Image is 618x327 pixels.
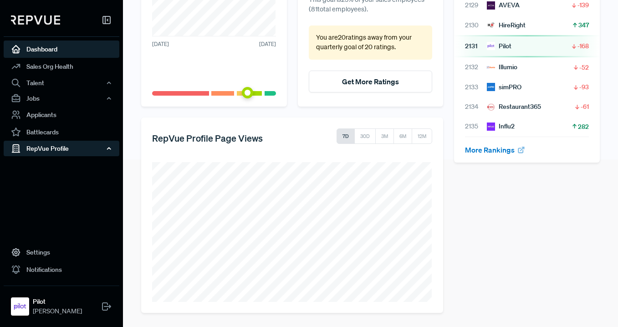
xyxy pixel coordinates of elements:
div: Illumio [487,62,517,72]
span: -93 [579,82,589,92]
img: Pilot [487,42,495,50]
img: Illumio [487,63,495,72]
button: Get More Ratings [309,71,433,92]
img: HireRight [487,21,495,29]
span: 2133 [465,82,487,92]
button: Talent [4,75,119,91]
button: 7D [337,128,355,144]
span: 2134 [465,102,487,112]
div: Influ2 [487,122,515,131]
span: [DATE] [259,40,276,48]
img: simPRO [487,83,495,91]
strong: Pilot [33,297,82,307]
img: RepVue [11,15,60,25]
a: More Rankings [465,145,525,154]
button: Jobs [4,91,119,106]
div: simPRO [487,82,521,92]
span: 2130 [465,20,487,30]
a: PilotPilot[PERSON_NAME] [4,286,119,320]
p: You are 20 ratings away from your quarterly goal of 20 ratings . [316,33,425,52]
span: -61 [581,102,589,111]
span: -139 [577,0,589,10]
span: [PERSON_NAME] [33,307,82,316]
img: Restaurant365 [487,103,495,111]
a: Applicants [4,106,119,123]
a: Sales Org Health [4,58,119,75]
div: AVEVA [487,0,520,10]
a: Dashboard [4,41,119,58]
a: Battlecards [4,123,119,141]
a: Settings [4,244,119,261]
button: 12M [412,128,432,144]
div: Pilot [487,41,511,51]
span: 2131 [465,41,487,51]
span: -52 [579,63,589,72]
span: -168 [577,41,589,51]
img: AVEVA [487,1,495,10]
span: 347 [578,20,589,30]
button: RepVue Profile [4,141,119,156]
button: 3M [375,128,394,144]
button: 30D [354,128,376,144]
span: 2132 [465,62,487,72]
span: [DATE] [152,40,169,48]
div: HireRight [487,20,526,30]
a: Notifications [4,261,119,278]
h5: RepVue Profile Page Views [152,133,263,143]
img: Pilot [13,299,27,314]
div: Restaurant365 [487,102,541,112]
button: 6M [393,128,412,144]
span: 2135 [465,122,487,131]
span: 282 [578,122,589,131]
span: 2129 [465,0,487,10]
img: Influ2 [487,123,495,131]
